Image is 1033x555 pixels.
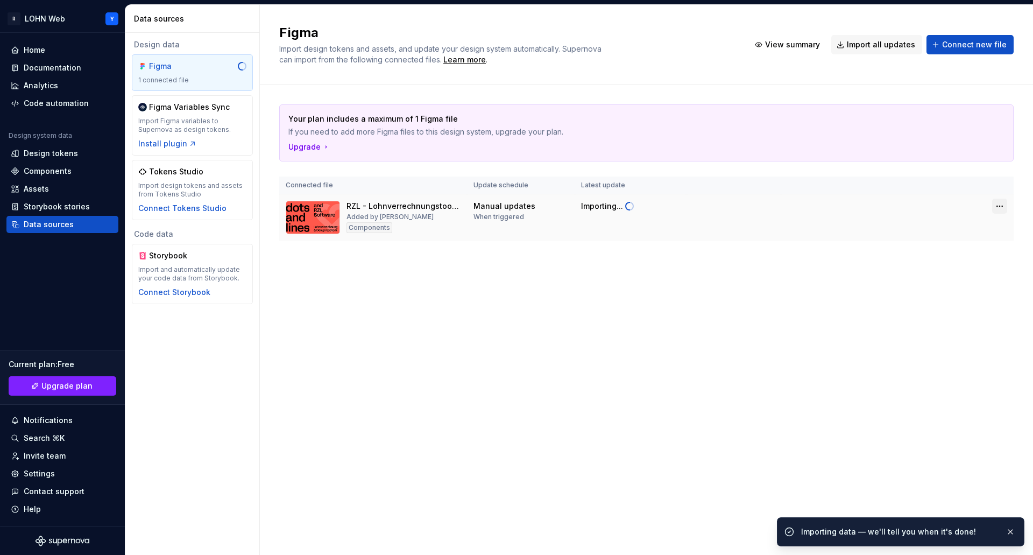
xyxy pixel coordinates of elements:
th: Connected file [279,177,467,194]
div: Code automation [24,98,89,109]
div: Figma Variables Sync [149,102,230,113]
div: Current plan : Free [9,359,116,370]
a: StorybookImport and automatically update your code data from Storybook.Connect Storybook [132,244,253,304]
a: Documentation [6,59,118,76]
div: Importing data — we'll tell you when it's done! [801,526,997,537]
th: Update schedule [467,177,575,194]
button: View summary [749,35,827,54]
span: Import all updates [847,39,915,50]
button: RLOHN WebY [2,7,123,30]
div: Y [110,15,114,23]
button: Upgrade [288,142,330,152]
a: Code automation [6,95,118,112]
div: LOHN Web [25,13,65,24]
div: Home [24,45,45,55]
div: Documentation [24,62,81,73]
div: When triggered [473,213,524,221]
div: Code data [132,229,253,240]
button: Upgrade plan [9,376,116,396]
th: Latest update [575,177,687,194]
a: Design tokens [6,145,118,162]
div: Import Figma variables to Supernova as design tokens. [138,117,246,134]
div: Storybook stories [24,201,90,212]
a: Tokens StudioImport design tokens and assets from Tokens StudioConnect Tokens Studio [132,160,253,220]
button: Install plugin [138,138,197,149]
div: Design data [132,39,253,50]
button: Contact support [6,483,118,500]
button: Connect new file [926,35,1014,54]
div: Tokens Studio [149,166,203,177]
div: 1 connected file [138,76,246,85]
p: Your plan includes a maximum of 1 Figma file [288,114,929,124]
span: . [442,56,487,64]
a: Data sources [6,216,118,233]
div: Help [24,504,41,515]
a: Assets [6,180,118,198]
div: Invite team [24,451,66,461]
div: Settings [24,468,55,479]
p: If you need to add more Figma files to this design system, upgrade your plan. [288,127,929,137]
a: Invite team [6,447,118,465]
div: Components [346,222,392,233]
a: Analytics [6,77,118,94]
span: Upgrade plan [41,381,93,391]
a: Figma1 connected file [132,54,253,91]
div: Storybook [149,250,201,261]
a: Settings [6,465,118,482]
div: Assets [24,184,49,194]
h2: Figma [279,24,737,41]
svg: Supernova Logo [36,536,89,546]
button: Search ⌘K [6,430,118,447]
div: Manual updates [473,201,535,212]
div: Added by [PERSON_NAME] [346,213,434,221]
span: View summary [765,39,820,50]
div: Analytics [24,80,58,91]
a: Learn more [443,54,486,65]
button: Connect Tokens Studio [138,203,227,214]
div: Design tokens [24,148,78,159]
div: Figma [149,61,201,72]
div: RZL - Lohnverrechnungstool (based on MUI) [346,201,461,212]
div: Import and automatically update your code data from Storybook. [138,265,246,283]
button: Import all updates [831,35,922,54]
div: Data sources [134,13,255,24]
div: Import design tokens and assets from Tokens Studio [138,181,246,199]
div: Contact support [24,486,84,497]
button: Help [6,501,118,518]
div: Notifications [24,415,73,426]
a: Home [6,41,118,59]
div: Search ⌘K [24,433,65,444]
div: Data sources [24,219,74,230]
div: Design system data [9,131,72,140]
div: R [8,12,20,25]
a: Figma Variables SyncImport Figma variables to Supernova as design tokens.Install plugin [132,95,253,156]
a: Storybook stories [6,198,118,215]
button: Notifications [6,412,118,429]
span: Connect new file [942,39,1007,50]
button: Connect Storybook [138,287,210,298]
div: Importing... [581,201,623,212]
span: Import design tokens and assets, and update your design system automatically. Supernova can impor... [279,44,604,64]
a: Components [6,163,118,180]
div: Components [24,166,72,177]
